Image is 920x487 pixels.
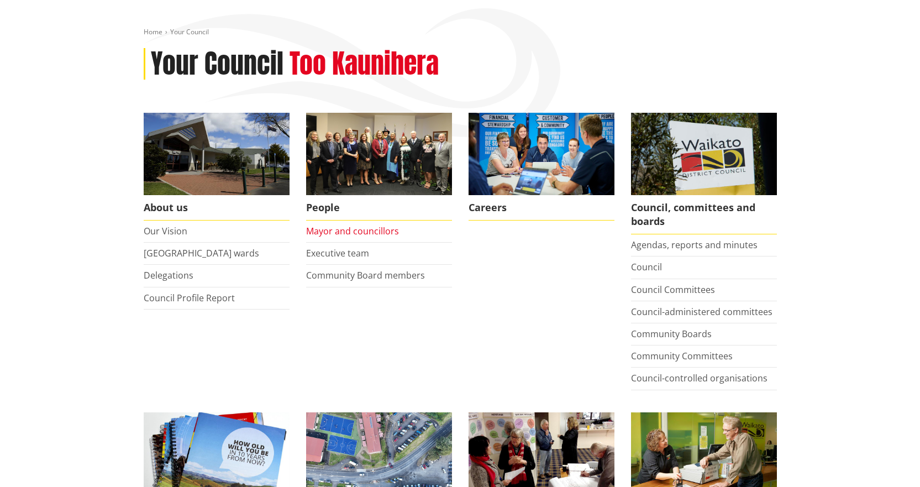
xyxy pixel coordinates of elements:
[631,284,715,296] a: Council Committees
[144,225,187,237] a: Our Vision
[631,306,772,318] a: Council-administered committees
[631,328,712,340] a: Community Boards
[631,261,662,273] a: Council
[144,113,290,195] img: WDC Building 0015
[144,113,290,221] a: WDC Building 0015 About us
[631,195,777,234] span: Council, committees and boards
[144,247,259,259] a: [GEOGRAPHIC_DATA] wards
[306,225,399,237] a: Mayor and councillors
[144,292,235,304] a: Council Profile Report
[170,27,209,36] span: Your Council
[631,239,758,251] a: Agendas, reports and minutes
[469,113,614,195] img: Office staff in meeting - Career page
[290,48,439,80] h2: Too Kaunihera
[144,27,162,36] a: Home
[151,48,283,80] h1: Your Council
[631,372,767,384] a: Council-controlled organisations
[631,350,733,362] a: Community Committees
[306,247,369,259] a: Executive team
[631,113,777,195] img: Waikato-District-Council-sign
[306,195,452,221] span: People
[144,28,777,37] nav: breadcrumb
[306,269,425,281] a: Community Board members
[631,113,777,234] a: Waikato-District-Council-sign Council, committees and boards
[469,195,614,221] span: Careers
[469,113,614,221] a: Careers
[869,441,909,480] iframe: Messenger Launcher
[144,195,290,221] span: About us
[144,269,193,281] a: Delegations
[306,113,452,221] a: 2022 Council People
[306,113,452,195] img: 2022 Council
